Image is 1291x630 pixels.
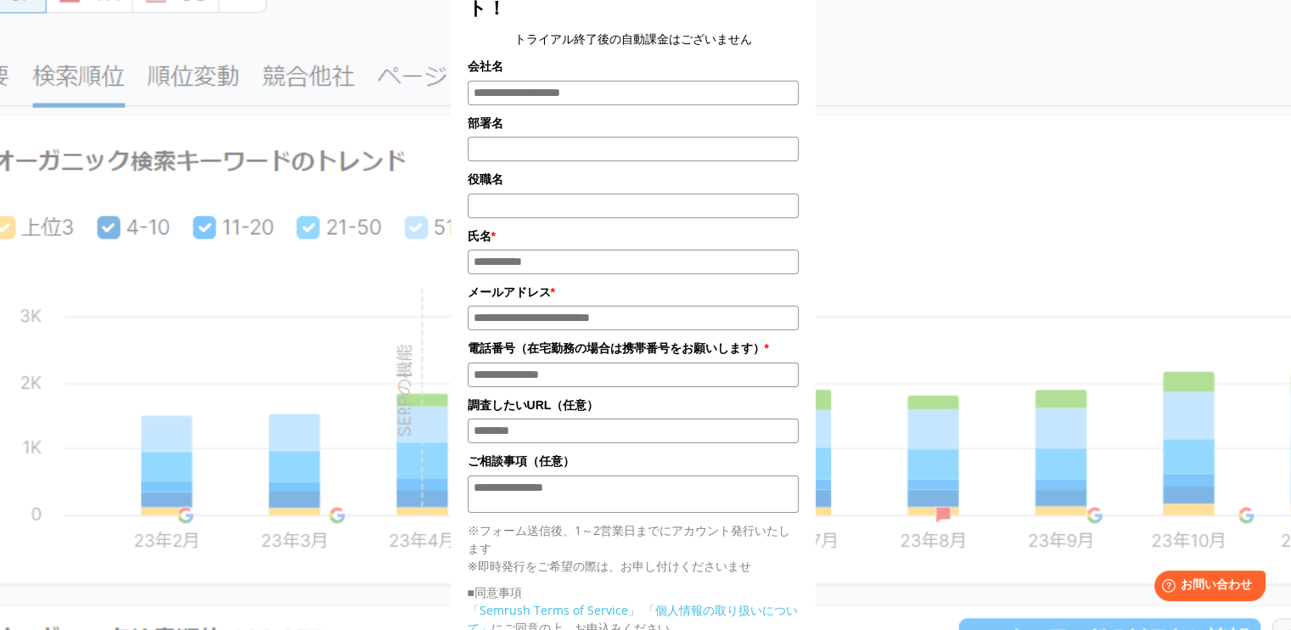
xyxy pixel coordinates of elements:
p: ※フォーム送信後、1～2営業日までにアカウント発行いたします ※即時発行をご希望の際は、お申し付けくださいませ [468,521,799,575]
iframe: Help widget launcher [1140,564,1272,611]
a: 「Semrush Terms of Service」 [468,602,640,618]
label: メールアドレス [468,283,799,301]
label: 役職名 [468,170,799,188]
label: ご相談事項（任意） [468,452,799,470]
p: ■同意事項 [468,583,799,601]
label: 氏名 [468,227,799,245]
center: トライアル終了後の自動課金はございません [468,30,799,48]
label: 電話番号（在宅勤務の場合は携帯番号をお願いします） [468,339,799,357]
label: 会社名 [468,57,799,76]
label: 調査したいURL（任意） [468,396,799,414]
label: 部署名 [468,114,799,132]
